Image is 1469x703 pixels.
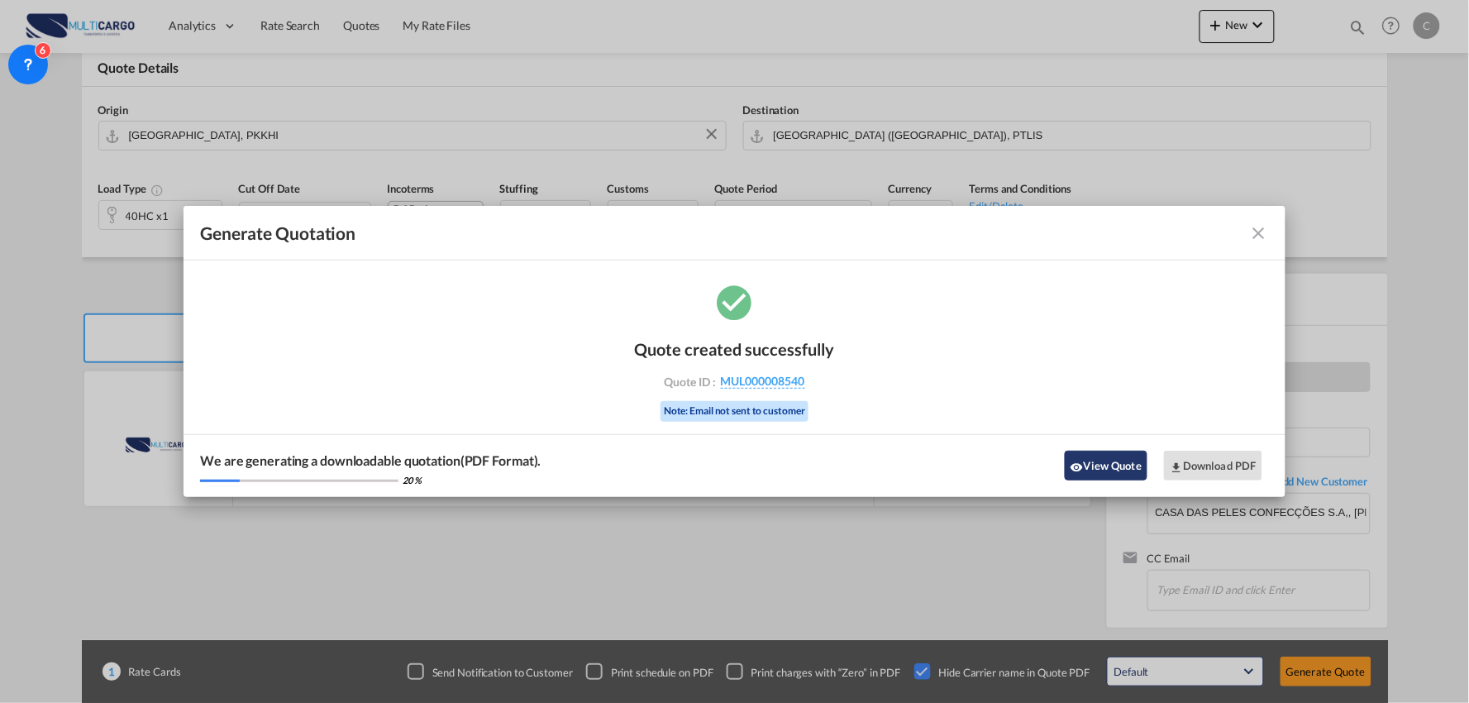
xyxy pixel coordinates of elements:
div: 20 % [403,474,422,486]
span: Generate Quotation [200,222,355,244]
button: icon-eyeView Quote [1065,451,1147,481]
div: Note: Email not sent to customer [661,401,808,422]
button: Download PDF [1164,451,1262,481]
md-icon: icon-checkbox-marked-circle [714,281,756,323]
md-icon: icon-close fg-AAA8AD cursor m-0 [1249,223,1269,243]
md-icon: icon-eye [1071,461,1084,474]
div: We are generating a downloadable quotation(PDF Format). [200,452,541,470]
md-dialog: Generate Quotation Quote ... [184,206,1285,497]
div: Quote ID : [639,374,831,389]
div: Quote created successfully [635,339,835,359]
md-icon: icon-download [1170,461,1183,474]
span: MUL000008540 [721,374,805,389]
